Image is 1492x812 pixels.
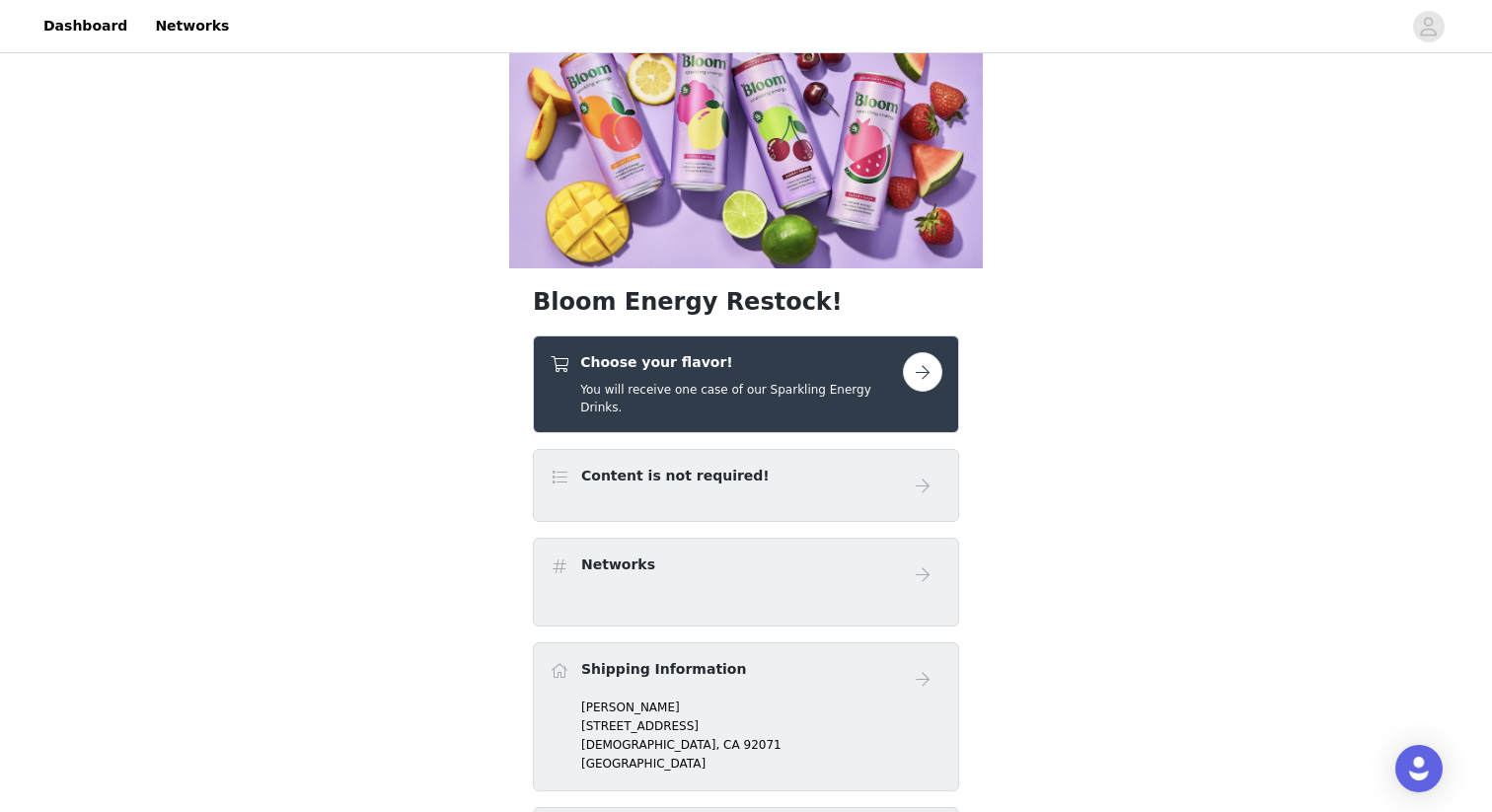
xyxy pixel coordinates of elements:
[533,538,959,627] div: Networks
[581,659,746,680] h4: Shipping Information
[581,738,719,752] span: [DEMOGRAPHIC_DATA],
[723,738,740,752] span: CA
[580,381,903,416] h5: You will receive one case of our Sparkling Energy Drinks.
[581,755,942,773] p: [GEOGRAPHIC_DATA]
[533,284,959,320] h1: Bloom Energy Restock!
[581,699,942,716] p: [PERSON_NAME]
[1419,11,1438,42] div: avatar
[143,4,241,48] a: Networks
[32,4,139,48] a: Dashboard
[744,738,782,752] span: 92071
[581,554,655,575] h4: Networks
[533,449,959,522] div: Content is not required!
[580,352,903,373] h4: Choose your flavor!
[581,466,770,486] h4: Content is not required!
[1395,745,1443,792] div: Open Intercom Messenger
[581,717,942,735] p: [STREET_ADDRESS]
[533,335,959,433] div: Choose your flavor!
[509,6,983,268] img: campaign image
[533,642,959,791] div: Shipping Information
